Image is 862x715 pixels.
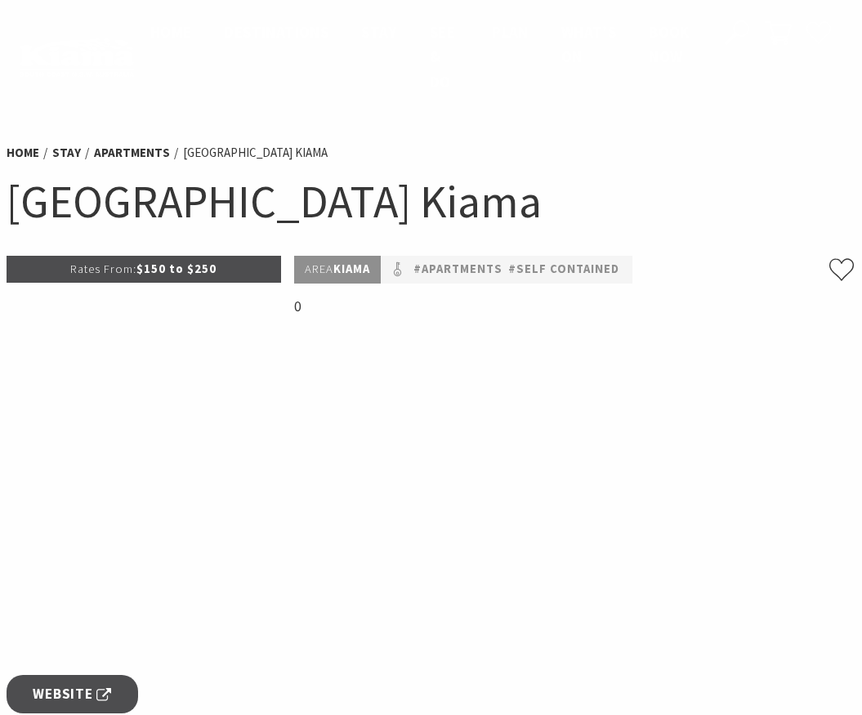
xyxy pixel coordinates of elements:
[7,145,39,161] a: Home
[7,172,855,231] h1: [GEOGRAPHIC_DATA] Kiama
[561,22,616,66] span: What’s On
[33,683,111,705] span: Website
[52,145,81,161] a: Stay
[649,22,690,66] span: Book now
[7,256,281,283] p: $150 to $250
[294,256,381,284] p: Kiama
[183,143,328,163] li: [GEOGRAPHIC_DATA] Kiama
[150,22,192,42] span: Home
[94,145,170,161] a: Apartments
[305,261,333,276] span: Area
[20,38,134,77] img: Kiama Logo
[7,675,138,713] a: Website
[430,22,455,92] span: See & Do
[492,22,529,42] span: Plan
[224,22,328,42] span: Destinations
[413,260,502,279] a: #Apartments
[134,20,706,94] nav: Main Menu
[361,22,397,42] span: Stay
[70,261,136,276] span: Rates From:
[508,260,619,279] a: #Self Contained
